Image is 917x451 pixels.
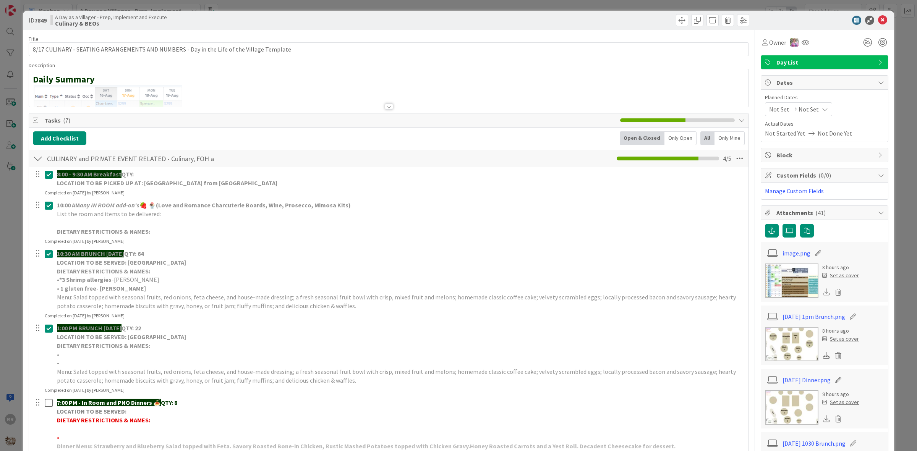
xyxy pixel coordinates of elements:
strong: 8:00 - 9:30 AM Breakfast [57,170,122,178]
span: Not Set [799,105,819,114]
strong: DIETARY RESTRICTIONS & NAMES: [57,267,150,275]
span: -[PERSON_NAME] [112,276,159,283]
strong: *3 Shrimp allergies [59,276,112,283]
div: Completed on [DATE] by [PERSON_NAME] [45,312,125,319]
span: • [57,359,59,367]
strong: Dinner Menu: Strawberry and Blueberry Salad topped with Feta. Savory Roasted Bone-in Chicken, Rus... [57,442,676,450]
button: Add Checklist [33,131,86,145]
input: Add Checklist... [44,152,216,165]
div: Completed on [DATE] by [PERSON_NAME] [45,238,125,245]
div: Set as cover [822,335,859,343]
a: [DATE] Dinner.png [783,375,831,385]
img: OM [790,38,799,47]
strong: DIETARY RESTRICTIONS & NAMES: [57,416,150,424]
span: Tasks [44,116,616,125]
span: 4 / 5 [723,154,731,163]
strong: (Love and Romance Charcuterie Boards, Wine, Prosecco, Mimosa Kits) [156,201,351,209]
div: Only Open [664,131,697,145]
span: Planned Dates [765,94,884,102]
div: 9 hours ago [822,390,859,398]
div: Completed on [DATE] by [PERSON_NAME] [45,189,125,196]
span: Custom Fields [776,171,874,180]
span: Not Done Yet [818,129,852,138]
span: A Day as a Villager - Prep, Implement and Execute [55,14,167,20]
span: Dates [776,78,874,87]
div: Set as cover [822,398,859,406]
span: Description [29,62,55,69]
strong: LOCATION TO BE SERVED: [GEOGRAPHIC_DATA] [57,259,186,266]
strong: QTY: [122,170,134,178]
span: Not Set [769,105,789,114]
span: • [57,276,59,283]
img: image.png [33,85,460,296]
strong: QTY: 8 [161,399,177,406]
span: • [57,351,59,358]
div: Only Mine [714,131,745,145]
strong: Daily Summary [33,73,95,85]
div: Download [822,414,831,424]
span: Menu: Salad topped with seasonal fruits, red onions, feta cheese, and house-made dressing; a fres... [57,368,737,384]
strong: 10:30 AM BRUNCH [DATE] [57,250,124,257]
span: Day List [776,58,874,67]
strong: 1:00 PM BRUNCH [DATE] [57,324,122,332]
label: Title [29,36,39,42]
strong: 10:00 AM [57,201,139,209]
span: ( 0/0 ) [818,171,831,179]
div: Completed on [DATE] by [PERSON_NAME] [45,387,125,394]
span: ( 41 ) [815,209,826,217]
p: 🍓 🍨 [57,201,743,210]
b: Culinary & BEOs [55,20,167,26]
span: Owner [769,38,786,47]
span: Not Started Yet [765,129,805,138]
strong: QTY: 64 [124,250,144,257]
a: [DATE] 1pm Brunch.png [783,312,845,321]
span: Block [776,150,874,160]
span: Attachments [776,208,874,217]
span: List the room and items to be delivered: [57,210,161,218]
a: image.png [783,249,810,258]
strong: • 1 gluten free- [PERSON_NAME] [57,285,146,292]
a: [DATE] 1030 Brunch.png [783,439,846,448]
b: 7849 [34,16,47,24]
u: any IN ROOM add-on's [80,201,139,209]
span: Actual Dates [765,120,884,128]
div: 8 hours ago [822,263,859,272]
strong: LOCATION TO BE SERVED: [GEOGRAPHIC_DATA] [57,333,186,341]
div: All [700,131,714,145]
strong: DIETARY RESTRICTIONS & NAMES: [57,228,150,235]
div: Download [822,287,831,297]
span: ( 7 ) [63,116,70,124]
span: ID [29,16,47,25]
div: Set as cover [822,272,859,280]
div: Open & Closed [620,131,664,145]
strong: LOCATION TO BE SERVED: [57,407,126,415]
div: Download [822,351,831,360]
input: type card name here... [29,42,749,56]
strong: QTY: 22 [122,324,141,332]
a: Manage Custom Fields [765,187,824,195]
span: Menu: Salad topped with seasonal fruits, red onions, feta cheese, and house-made dressing; a fres... [57,293,737,310]
span: • [57,433,59,441]
strong: 7:00 PM - In Room and PNO Dinners 🍝 [57,399,161,406]
div: 8 hours ago [822,327,859,335]
strong: LOCATION TO BE PICKED UP AT: [GEOGRAPHIC_DATA] from [GEOGRAPHIC_DATA] [57,179,277,187]
strong: DIETARY RESTRICTIONS & NAMES: [57,342,150,349]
